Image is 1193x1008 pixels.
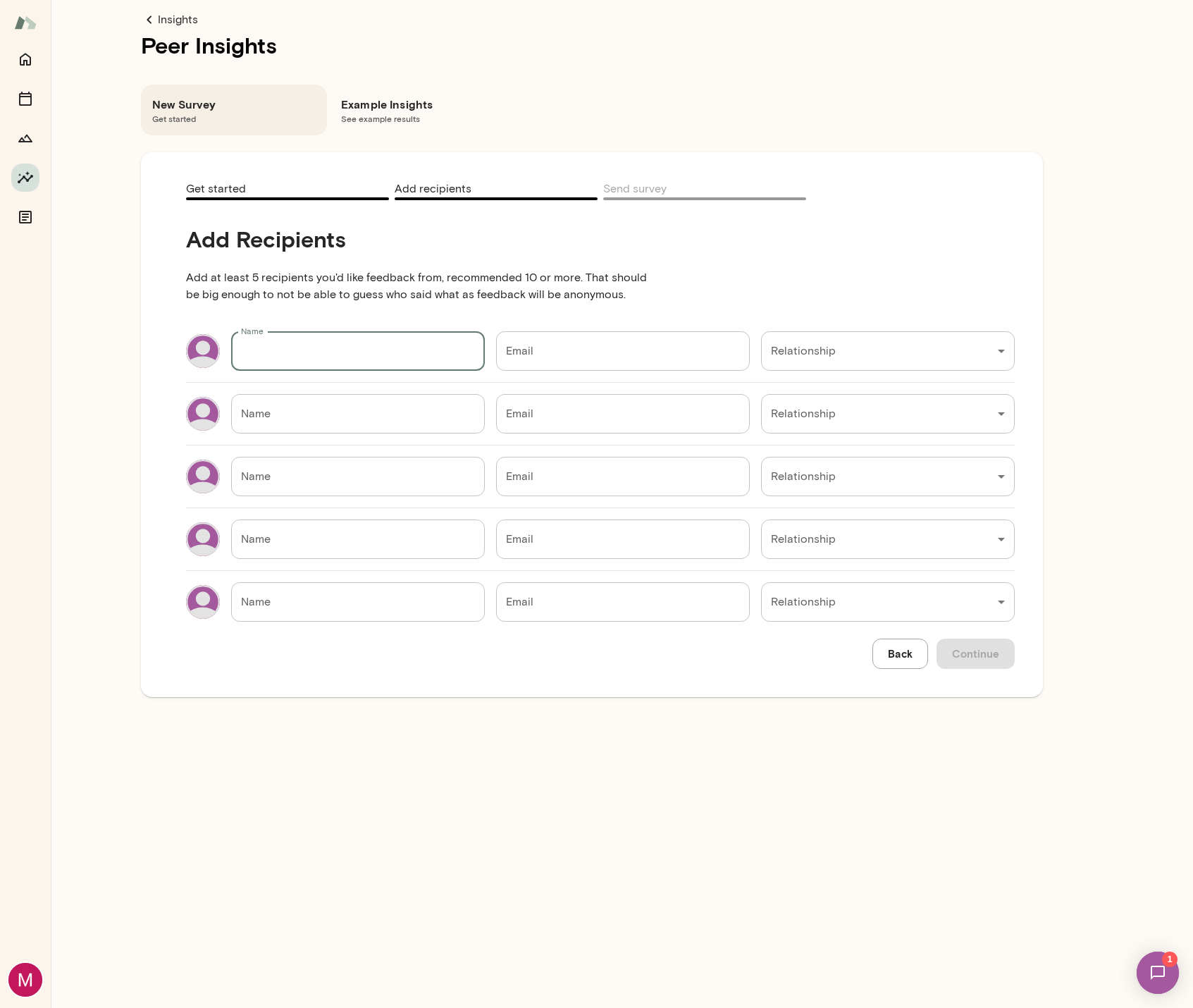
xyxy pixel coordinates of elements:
button: Back [872,639,928,668]
label: Name [241,325,264,337]
button: Growth Plan [11,124,39,152]
a: Insights [141,11,1043,28]
button: Sessions [11,85,39,113]
h6: Example Insights [341,96,505,113]
span: Get started [152,113,316,124]
span: Send survey [603,182,667,198]
button: Insights [11,164,39,192]
span: See example results [341,113,505,124]
h1: Peer Insights [141,28,1043,62]
img: Mike Fonseca [8,963,42,997]
p: Add at least 5 recipients you'd like feedback from, recommended 10 or more. That should be big en... [186,252,660,320]
button: Documents [11,203,39,231]
span: Add recipients [395,182,471,198]
span: Get started [186,182,246,198]
h4: Add Recipients [186,226,660,252]
button: Home [11,45,39,73]
h6: New Survey [152,96,316,113]
div: Example InsightsSee example results [330,85,516,135]
img: Mento [14,9,37,36]
div: New SurveyGet started [141,85,327,135]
